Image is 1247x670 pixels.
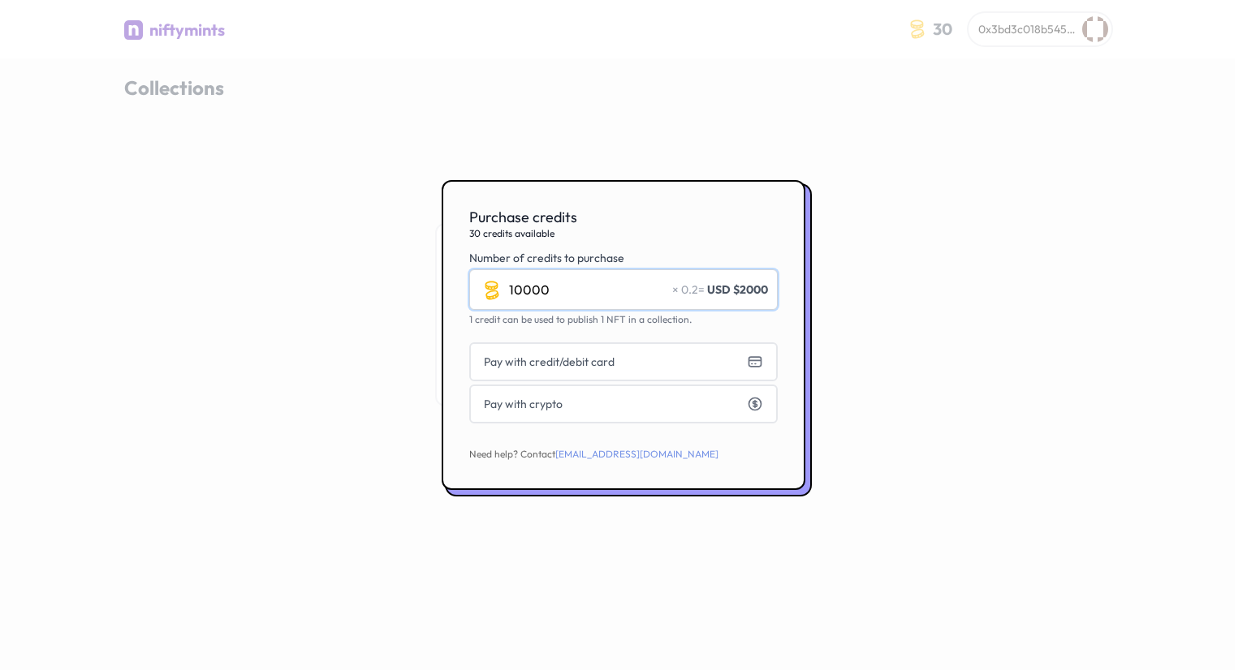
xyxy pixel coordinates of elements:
[469,313,692,325] span: 1 credit can be used to publish 1 NFT in a collection.
[469,448,718,460] span: Need help? Contact
[484,396,563,412] span: Pay with crypto
[469,250,778,266] label: Number of credits to purchase
[469,269,778,310] input: 0
[469,342,778,381] button: Pay with credit/debit card
[469,227,778,240] span: 30 credits available
[484,354,615,370] span: Pay with credit/debit card
[672,281,705,298] span: × 0.2 =
[469,208,778,227] span: Purchase credits
[555,448,718,460] a: [EMAIL_ADDRESS][DOMAIN_NAME]
[469,384,778,423] button: Pay with crypto
[707,281,768,298] span: USD $2000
